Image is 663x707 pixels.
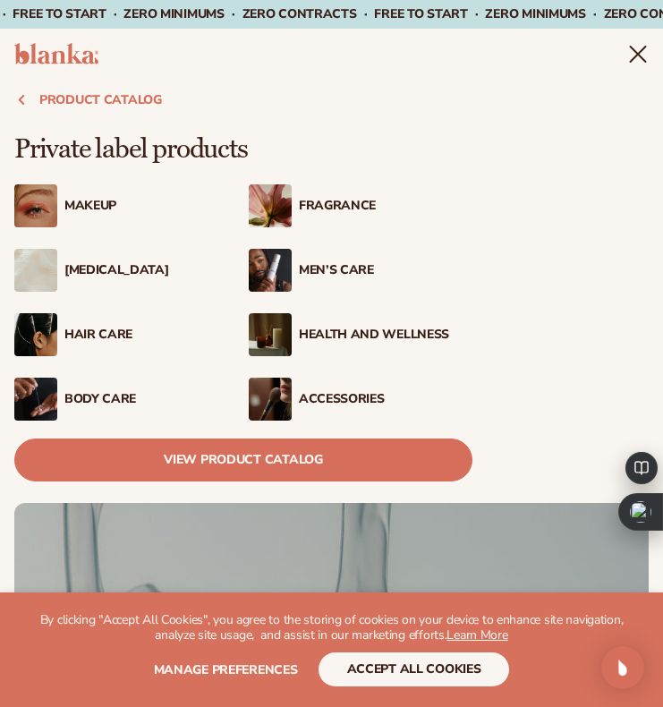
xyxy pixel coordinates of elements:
[64,199,238,214] div: Makeup
[249,181,472,231] a: Pink blooming flower. Fragrance
[64,392,238,407] div: Body Care
[299,392,472,407] div: Accessories
[364,5,368,22] span: ·
[36,613,627,643] p: By clicking "Accept All Cookies", you agree to the storing of cookies on your device to enhance s...
[14,249,57,292] img: Cream moisturizer swatch.
[299,199,472,214] div: Fragrance
[249,249,292,292] img: Male holding moisturizer bottle.
[14,313,57,356] img: Female hair pulled back with clips.
[13,5,374,22] span: Free to start · ZERO minimums · ZERO contracts
[3,5,6,22] span: ·
[627,43,649,64] summary: Menu
[14,378,57,421] img: Male hand applying moisturizer.
[319,652,510,686] button: accept all cookies
[249,378,292,421] img: Female with makeup brush.
[14,245,238,295] a: Cream moisturizer swatch. [MEDICAL_DATA]
[249,313,292,356] img: Candles and incense on table.
[249,245,472,295] a: Male holding moisturizer bottle. Men’s Care
[249,310,472,360] a: Candles and incense on table. Health And Wellness
[154,652,298,686] button: Manage preferences
[64,328,238,343] div: Hair Care
[299,328,472,343] div: Health And Wellness
[154,661,298,678] span: Manage preferences
[64,263,238,278] div: [MEDICAL_DATA]
[249,374,472,424] a: Female with makeup brush. Accessories
[249,184,292,227] img: Pink blooming flower.
[14,310,238,360] a: Female hair pulled back with clips. Hair Care
[446,626,507,643] a: Learn More
[14,374,238,424] a: Male hand applying moisturizer. Body Care
[299,263,472,278] div: Men’s Care
[14,136,472,163] p: Private label products
[14,181,238,231] a: Female with glitter eye makeup. Makeup
[14,439,472,481] a: View Product Catalog
[601,646,644,689] div: Open Intercom Messenger
[14,184,57,227] img: Female with glitter eye makeup.
[14,43,98,64] img: logo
